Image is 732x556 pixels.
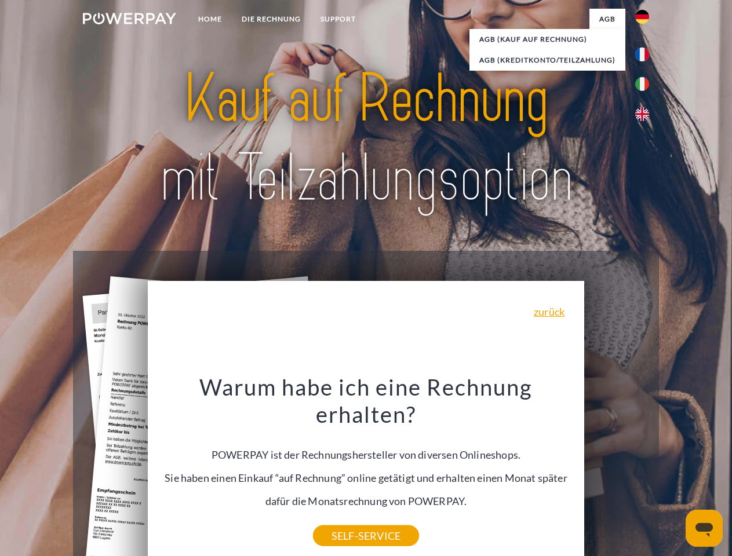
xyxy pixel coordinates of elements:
[635,47,649,61] img: fr
[232,9,311,30] a: DIE RECHNUNG
[635,107,649,121] img: en
[635,10,649,24] img: de
[155,373,578,536] div: POWERPAY ist der Rechnungshersteller von diversen Onlineshops. Sie haben einen Einkauf “auf Rechn...
[469,29,625,50] a: AGB (Kauf auf Rechnung)
[686,510,723,547] iframe: Schaltfläche zum Öffnen des Messaging-Fensters
[534,306,565,317] a: zurück
[155,373,578,429] h3: Warum habe ich eine Rechnung erhalten?
[111,56,621,222] img: title-powerpay_de.svg
[188,9,232,30] a: Home
[469,50,625,71] a: AGB (Kreditkonto/Teilzahlung)
[589,9,625,30] a: agb
[311,9,366,30] a: SUPPORT
[83,13,176,24] img: logo-powerpay-white.svg
[313,525,419,546] a: SELF-SERVICE
[635,77,649,91] img: it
